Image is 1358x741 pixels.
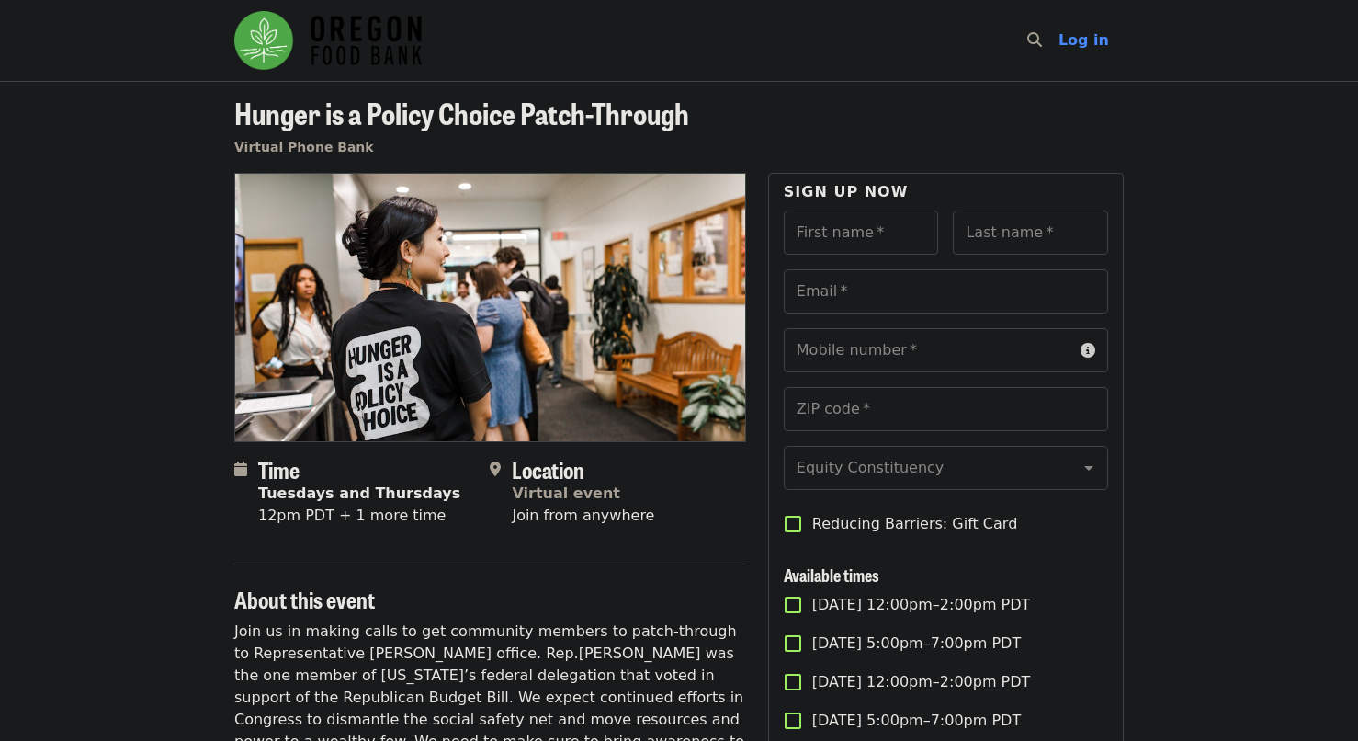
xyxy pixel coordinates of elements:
input: First name [784,211,939,255]
span: Time [258,453,300,485]
img: Oregon Food Bank - Home [234,11,422,70]
input: Mobile number [784,328,1073,372]
input: Email [784,269,1108,313]
img: Hunger is a Policy Choice Patch-Through organized by Oregon Food Bank [235,174,745,440]
button: Open [1076,455,1102,481]
input: ZIP code [784,387,1108,431]
span: [DATE] 5:00pm–7:00pm PDT [812,633,1021,655]
i: circle-info icon [1081,342,1095,359]
strong: Tuesdays and Thursdays [258,484,460,502]
i: search icon [1027,31,1042,49]
div: 12pm PDT + 1 more time [258,505,460,527]
span: [DATE] 5:00pm–7:00pm PDT [812,710,1021,732]
a: Virtual Phone Bank [234,140,374,154]
span: Sign up now [784,183,909,200]
button: Log in [1044,22,1124,59]
span: Location [512,453,584,485]
span: Log in [1058,31,1109,49]
span: Hunger is a Policy Choice Patch-Through [234,91,689,134]
input: Last name [953,211,1108,255]
i: map-marker-alt icon [490,461,501,478]
span: Reducing Barriers: Gift Card [812,513,1017,535]
i: calendar icon [234,461,247,478]
input: Search [1053,18,1068,63]
span: About this event [234,583,375,615]
span: [DATE] 12:00pm–2:00pm PDT [812,594,1031,616]
span: Available times [784,563,879,587]
span: [DATE] 12:00pm–2:00pm PDT [812,671,1031,693]
span: Join from anywhere [512,507,654,524]
a: Virtual event [512,484,620,502]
